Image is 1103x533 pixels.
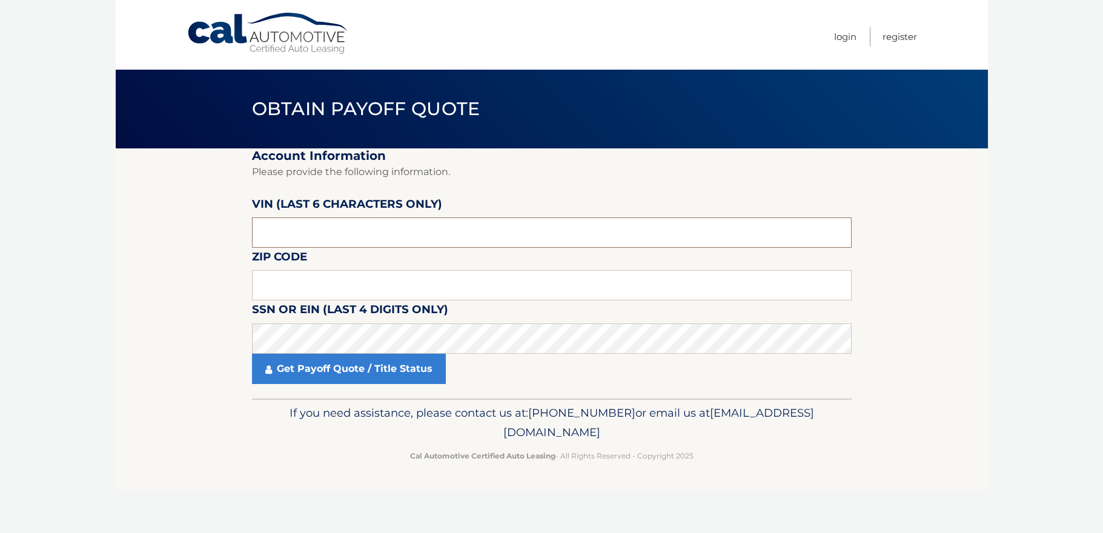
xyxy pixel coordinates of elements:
a: Register [883,27,917,47]
p: If you need assistance, please contact us at: or email us at [260,403,844,442]
label: SSN or EIN (last 4 digits only) [252,300,448,323]
p: - All Rights Reserved - Copyright 2025 [260,449,844,462]
p: Please provide the following information. [252,164,852,180]
label: VIN (last 6 characters only) [252,195,442,217]
span: [PHONE_NUMBER] [528,406,635,420]
label: Zip Code [252,248,307,270]
a: Login [834,27,856,47]
a: Get Payoff Quote / Title Status [252,354,446,384]
h2: Account Information [252,148,852,164]
span: Obtain Payoff Quote [252,98,480,120]
strong: Cal Automotive Certified Auto Leasing [410,451,555,460]
a: Cal Automotive [187,12,350,55]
